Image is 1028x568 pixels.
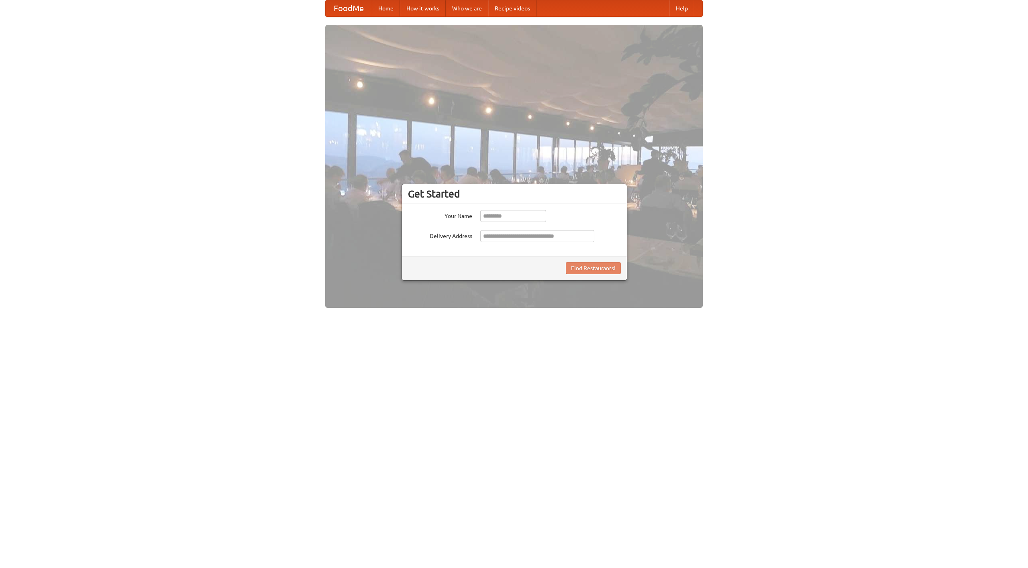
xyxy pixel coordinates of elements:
h3: Get Started [408,188,621,200]
a: Help [669,0,694,16]
label: Your Name [408,210,472,220]
button: Find Restaurants! [566,262,621,274]
label: Delivery Address [408,230,472,240]
a: Recipe videos [488,0,536,16]
a: Who we are [446,0,488,16]
a: FoodMe [326,0,372,16]
a: How it works [400,0,446,16]
a: Home [372,0,400,16]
